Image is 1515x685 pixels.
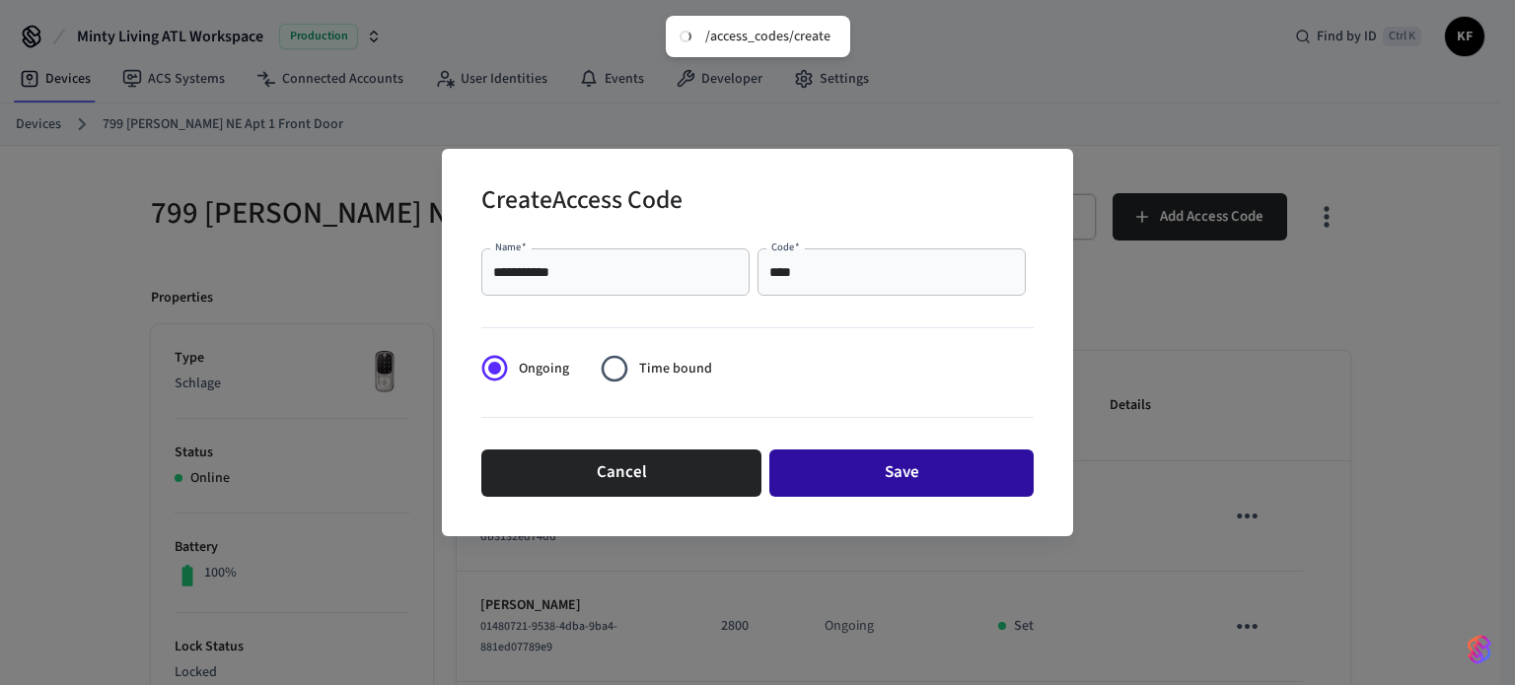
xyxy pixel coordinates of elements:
[519,359,569,379] span: Ongoing
[495,240,527,254] label: Name
[771,240,800,254] label: Code
[639,359,712,379] span: Time bound
[1468,634,1491,665] img: SeamLogoGradient.69752ec5.svg
[481,449,761,497] button: Cancel
[705,28,830,45] div: /access_codes/create
[481,172,683,233] h2: Create Access Code
[769,449,1034,497] button: Save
